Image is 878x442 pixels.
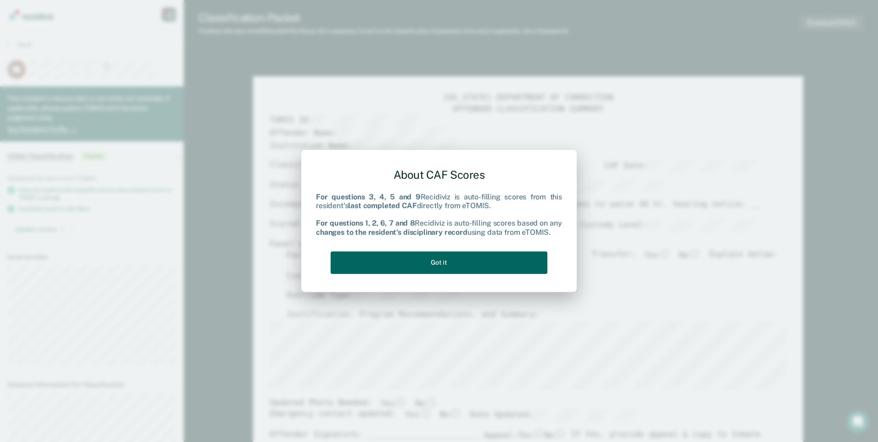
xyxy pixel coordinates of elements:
b: last completed CAF [348,201,416,210]
button: Got it [331,251,547,274]
div: About CAF Scores [316,161,562,189]
b: For questions 3, 4, 5 and 9 [316,193,421,201]
b: For questions 1, 2, 6, 7 and 8 [316,219,415,228]
b: changes to the resident's disciplinary record [316,228,467,237]
div: Recidiviz is auto-filling scores from this resident's directly from eTOMIS. Recidiviz is auto-fil... [316,193,562,237]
